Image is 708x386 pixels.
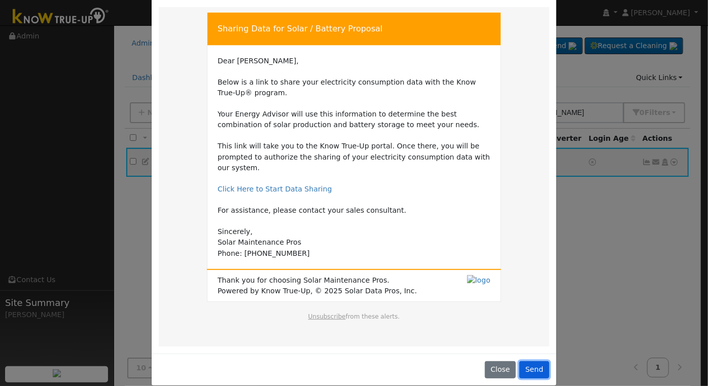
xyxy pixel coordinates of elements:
[519,361,549,378] button: Send
[218,56,490,259] td: Dear [PERSON_NAME], Below is a link to share your electricity consumption data with the Know True...
[217,312,491,331] td: from these alerts.
[485,361,516,378] button: Close
[207,12,501,45] td: Sharing Data for Solar / Battery Proposal
[218,185,332,193] a: Click Here to Start Data Sharing
[218,275,417,296] span: Thank you for choosing Solar Maintenance Pros. Powered by Know True-Up, © 2025 Solar Data Pros, Inc.
[308,313,346,320] a: Unsubscribe
[467,275,490,286] img: logo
